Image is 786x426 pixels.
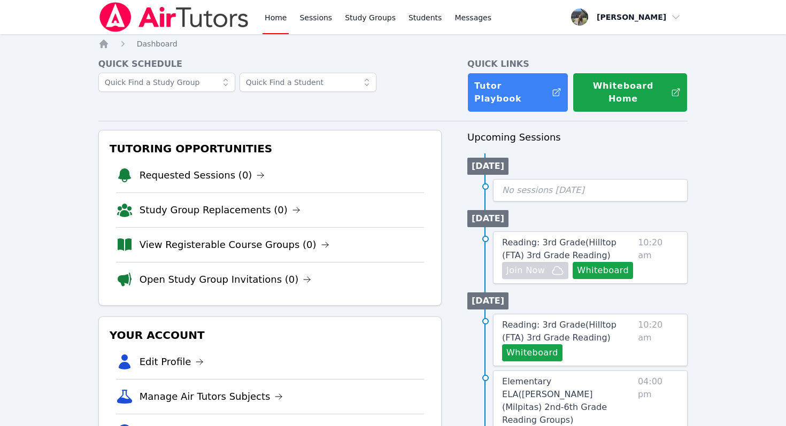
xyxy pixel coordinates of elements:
[467,58,688,71] h4: Quick Links
[140,354,204,369] a: Edit Profile
[502,262,568,279] button: Join Now
[502,320,617,343] span: Reading: 3rd Grade ( Hilltop (FTA) 3rd Grade Reading )
[107,139,433,158] h3: Tutoring Opportunities
[107,326,433,345] h3: Your Account
[502,237,617,260] span: Reading: 3rd Grade ( Hilltop (FTA) 3rd Grade Reading )
[502,185,584,195] span: No sessions [DATE]
[140,272,312,287] a: Open Study Group Invitations (0)
[140,203,300,218] a: Study Group Replacements (0)
[240,73,376,92] input: Quick Find a Student
[137,38,178,49] a: Dashboard
[573,73,688,112] button: Whiteboard Home
[140,389,283,404] a: Manage Air Tutors Subjects
[98,2,250,32] img: Air Tutors
[502,376,607,425] span: Elementary ELA ( [PERSON_NAME] (Milpitas) 2nd-6th Grade Reading Groups )
[467,130,688,145] h3: Upcoming Sessions
[140,168,265,183] a: Requested Sessions (0)
[502,319,634,344] a: Reading: 3rd Grade(Hilltop (FTA) 3rd Grade Reading)
[467,158,508,175] li: [DATE]
[98,73,235,92] input: Quick Find a Study Group
[454,12,491,23] span: Messages
[573,262,633,279] button: Whiteboard
[502,236,634,262] a: Reading: 3rd Grade(Hilltop (FTA) 3rd Grade Reading)
[137,40,178,48] span: Dashboard
[98,58,442,71] h4: Quick Schedule
[140,237,329,252] a: View Registerable Course Groups (0)
[467,210,508,227] li: [DATE]
[98,38,688,49] nav: Breadcrumb
[638,319,679,361] span: 10:20 am
[638,236,679,279] span: 10:20 am
[506,264,545,277] span: Join Now
[467,73,568,112] a: Tutor Playbook
[502,344,562,361] button: Whiteboard
[467,292,508,309] li: [DATE]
